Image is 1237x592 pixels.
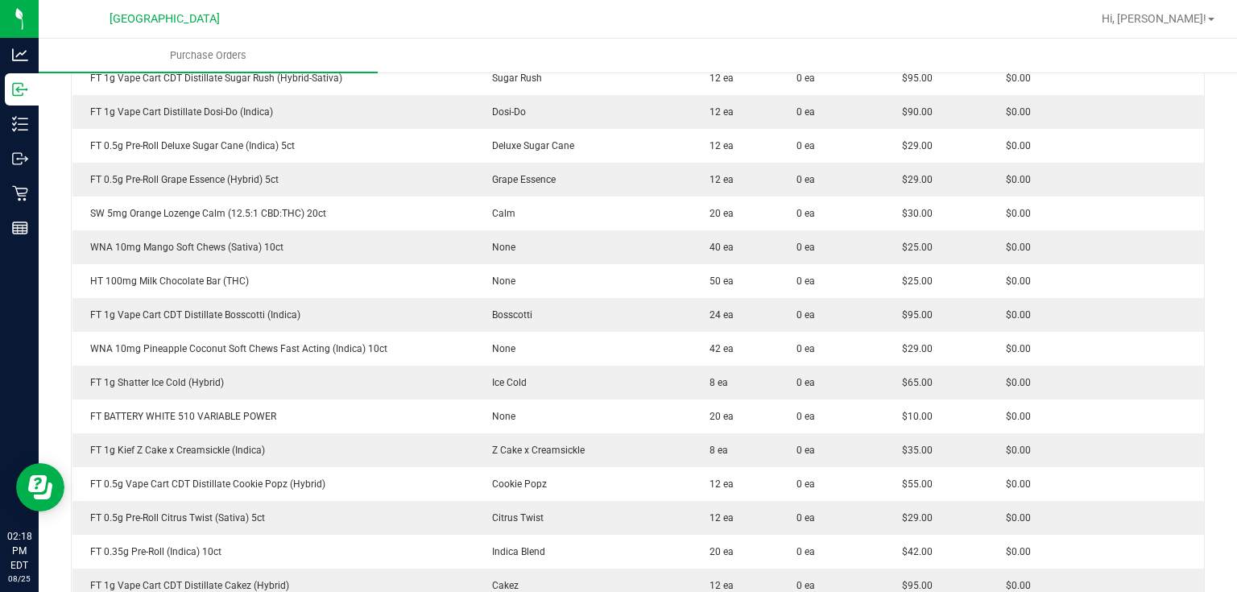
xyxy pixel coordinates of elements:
[796,544,815,559] span: 0 ea
[484,275,515,287] span: None
[796,172,815,187] span: 0 ea
[82,443,465,457] div: FT 1g Kief Z Cake x Creamsickle (Indica)
[484,140,574,151] span: Deluxe Sugar Cane
[998,445,1031,456] span: $0.00
[796,342,815,356] span: 0 ea
[82,511,465,525] div: FT 0.5g Pre-Roll Citrus Twist (Sativa) 5ct
[796,240,815,255] span: 0 ea
[82,240,465,255] div: WNA 10mg Mango Soft Chews (Sativa) 10ct
[796,308,815,322] span: 0 ea
[701,275,734,287] span: 50 ea
[701,411,734,422] span: 20 ea
[894,174,933,185] span: $29.00
[484,377,527,388] span: Ice Cold
[484,174,556,185] span: Grape Essence
[796,443,815,457] span: 0 ea
[110,12,220,26] span: [GEOGRAPHIC_DATA]
[701,174,734,185] span: 12 ea
[12,220,28,236] inline-svg: Reports
[82,274,465,288] div: HT 100mg Milk Chocolate Bar (THC)
[998,242,1031,253] span: $0.00
[701,512,734,524] span: 12 ea
[998,275,1031,287] span: $0.00
[484,106,526,118] span: Dosi-Do
[998,309,1031,321] span: $0.00
[82,375,465,390] div: FT 1g Shatter Ice Cold (Hybrid)
[894,140,933,151] span: $29.00
[894,580,933,591] span: $95.00
[894,411,933,422] span: $10.00
[12,47,28,63] inline-svg: Analytics
[796,409,815,424] span: 0 ea
[894,546,933,557] span: $42.00
[701,343,734,354] span: 42 ea
[82,544,465,559] div: FT 0.35g Pre-Roll (Indica) 10ct
[998,512,1031,524] span: $0.00
[12,185,28,201] inline-svg: Retail
[894,478,933,490] span: $55.00
[484,208,515,219] span: Calm
[796,511,815,525] span: 0 ea
[701,140,734,151] span: 12 ea
[998,343,1031,354] span: $0.00
[484,72,542,84] span: Sugar Rush
[796,274,815,288] span: 0 ea
[148,48,268,63] span: Purchase Orders
[16,463,64,511] iframe: Resource center
[998,106,1031,118] span: $0.00
[701,445,728,456] span: 8 ea
[701,309,734,321] span: 24 ea
[701,106,734,118] span: 12 ea
[894,275,933,287] span: $25.00
[998,72,1031,84] span: $0.00
[796,477,815,491] span: 0 ea
[701,208,734,219] span: 20 ea
[12,81,28,97] inline-svg: Inbound
[82,342,465,356] div: WNA 10mg Pineapple Coconut Soft Chews Fast Acting (Indica) 10ct
[894,106,933,118] span: $90.00
[484,478,547,490] span: Cookie Popz
[998,478,1031,490] span: $0.00
[894,445,933,456] span: $35.00
[484,445,585,456] span: Z Cake x Creamsickle
[82,308,465,322] div: FT 1g Vape Cart CDT Distillate Bosscotti (Indica)
[484,411,515,422] span: None
[1102,12,1206,25] span: Hi, [PERSON_NAME]!
[894,309,933,321] span: $95.00
[796,206,815,221] span: 0 ea
[894,242,933,253] span: $25.00
[484,546,545,557] span: Indica Blend
[894,343,933,354] span: $29.00
[701,580,734,591] span: 12 ea
[12,151,28,167] inline-svg: Outbound
[701,478,734,490] span: 12 ea
[82,105,465,119] div: FT 1g Vape Cart Distillate Dosi-Do (Indica)
[998,377,1031,388] span: $0.00
[82,71,465,85] div: FT 1g Vape Cart CDT Distillate Sugar Rush (Hybrid-Sativa)
[82,206,465,221] div: SW 5mg Orange Lozenge Calm (12.5:1 CBD:THC) 20ct
[82,477,465,491] div: FT 0.5g Vape Cart CDT Distillate Cookie Popz (Hybrid)
[998,411,1031,422] span: $0.00
[484,343,515,354] span: None
[701,242,734,253] span: 40 ea
[701,377,728,388] span: 8 ea
[894,512,933,524] span: $29.00
[894,208,933,219] span: $30.00
[796,105,815,119] span: 0 ea
[998,174,1031,185] span: $0.00
[796,139,815,153] span: 0 ea
[998,208,1031,219] span: $0.00
[7,529,31,573] p: 02:18 PM EDT
[484,580,519,591] span: Cakez
[82,172,465,187] div: FT 0.5g Pre-Roll Grape Essence (Hybrid) 5ct
[894,72,933,84] span: $95.00
[7,573,31,585] p: 08/25
[998,546,1031,557] span: $0.00
[82,409,465,424] div: FT BATTERY WHITE 510 VARIABLE POWER
[484,512,544,524] span: Citrus Twist
[894,377,933,388] span: $65.00
[484,242,515,253] span: None
[82,139,465,153] div: FT 0.5g Pre-Roll Deluxe Sugar Cane (Indica) 5ct
[701,72,734,84] span: 12 ea
[12,116,28,132] inline-svg: Inventory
